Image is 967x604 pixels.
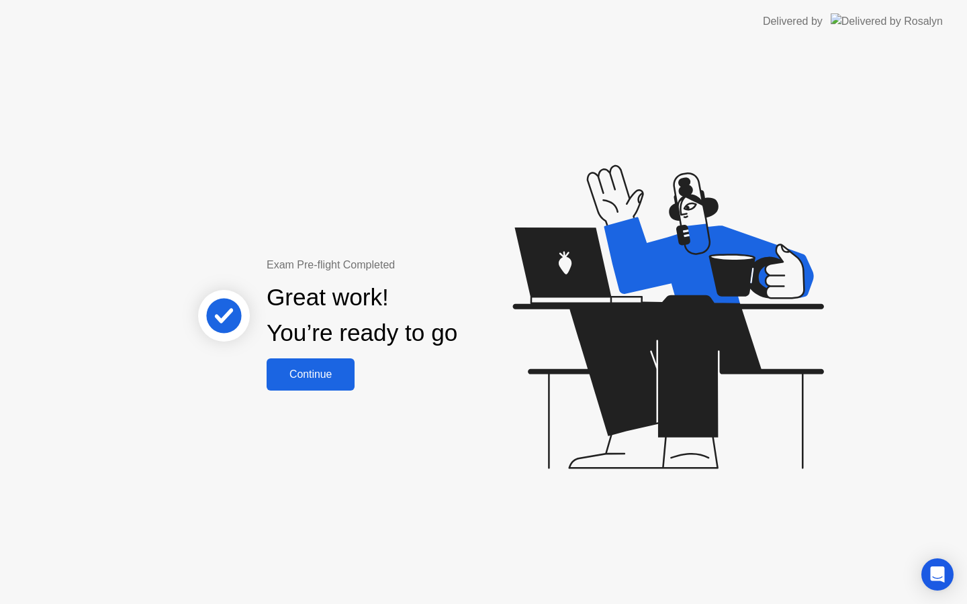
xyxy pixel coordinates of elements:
button: Continue [267,358,355,391]
div: Delivered by [763,13,823,30]
div: Great work! You’re ready to go [267,280,457,351]
div: Exam Pre-flight Completed [267,257,544,273]
div: Continue [271,368,351,381]
div: Open Intercom Messenger [921,558,954,591]
img: Delivered by Rosalyn [831,13,943,29]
